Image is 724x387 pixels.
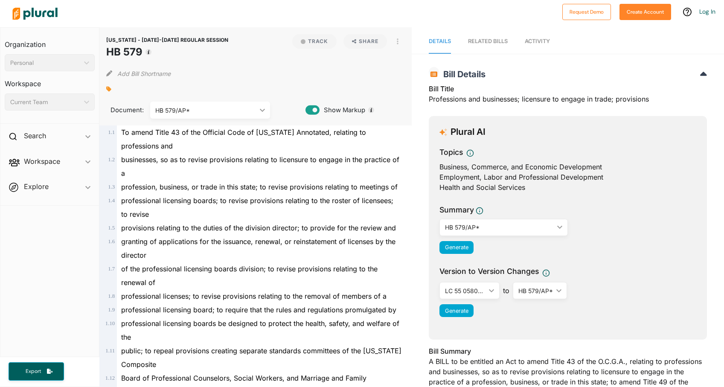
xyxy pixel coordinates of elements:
button: Track [292,34,337,49]
span: Show Markup [320,105,365,115]
div: RELATED BILLS [468,37,508,45]
button: Generate [439,241,474,254]
span: [US_STATE] - [DATE]-[DATE] REGULAR SESSION [106,37,228,43]
span: public; to repeal provisions creating separate standards committees of the [US_STATE] Composite [121,346,401,369]
span: 1 . 10 [105,320,115,326]
div: Current Team [10,98,81,107]
span: to [500,285,513,296]
h1: HB 579 [106,44,228,60]
span: 1 . 9 [108,307,115,313]
div: Professions and businesses; licensure to engage in trade; provisions [429,84,707,109]
h3: Organization [5,32,95,51]
span: professional licensing boards; to revise provisions relating to the roster of licensees; to revise [121,196,393,218]
button: Create Account [619,4,671,20]
button: Request Demo [562,4,611,20]
span: 1 . 8 [108,293,115,299]
span: Document: [106,105,140,115]
button: Add Bill Shortname [117,67,171,80]
span: To amend Title 43 of the Official Code of [US_STATE] Annotated, relating to professions and [121,128,366,150]
a: Create Account [619,7,671,16]
a: Request Demo [562,7,611,16]
span: profession, business, or trade in this state; to revise provisions relating to meetings of [121,183,398,191]
h3: Topics [439,147,463,158]
div: HB 579/AP* [155,106,256,115]
button: Export [9,362,64,381]
span: 1 . 4 [108,198,115,204]
a: Details [429,29,451,54]
div: LC 55 0580S/rcs [445,286,486,295]
span: Export [20,368,47,375]
span: 1 . 11 [105,348,115,354]
span: Generate [445,244,468,250]
span: 1 . 1 [108,129,115,135]
span: 1 . 12 [105,375,115,381]
span: 1 . 5 [108,225,115,231]
span: granting of applications for the issuance, renewal, or reinstatement of licenses by the director [121,237,395,259]
span: 1 . 2 [108,157,115,163]
span: Details [429,38,451,44]
button: Share [343,34,387,49]
div: Tooltip anchor [145,48,152,56]
span: professional licensing boards be designed to protect the health, safety, and welfare of the [121,319,399,341]
span: of the professional licensing boards division; to revise provisions relating to the renewal of [121,265,378,287]
h3: Bill Title [429,84,707,94]
a: Log In [699,8,715,15]
div: HB 579/AP* [445,223,554,232]
h2: Search [24,131,46,140]
h3: Bill Summary [429,346,707,356]
span: 1 . 3 [108,184,115,190]
div: Personal [10,58,81,67]
span: professional licensing board; to require that the rules and regulations promulgated by [121,306,396,314]
a: Activity [525,29,550,54]
div: Business, Commerce, and Economic Development [439,162,696,172]
div: Add tags [106,83,111,96]
button: Generate [439,304,474,317]
div: HB 579/AP* [518,286,553,295]
h3: Plural AI [451,127,486,137]
div: Health and Social Services [439,182,696,192]
span: Version to Version Changes [439,266,539,277]
div: Employment, Labor and Professional Development [439,172,696,182]
div: Tooltip anchor [367,106,375,114]
span: Bill Details [439,69,486,79]
h3: Summary [439,204,474,215]
span: Generate [445,308,468,314]
span: professional licenses; to revise provisions relating to the removal of members of a [121,292,387,300]
button: Share [340,34,391,49]
h3: Workspace [5,71,95,90]
span: 1 . 7 [108,266,115,272]
span: Activity [525,38,550,44]
span: businesses, so as to revise provisions relating to licensure to engage in the practice of a [121,155,399,177]
span: 1 . 6 [108,239,115,244]
a: RELATED BILLS [468,29,508,54]
span: provisions relating to the duties of the division director; to provide for the review and [121,224,396,232]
